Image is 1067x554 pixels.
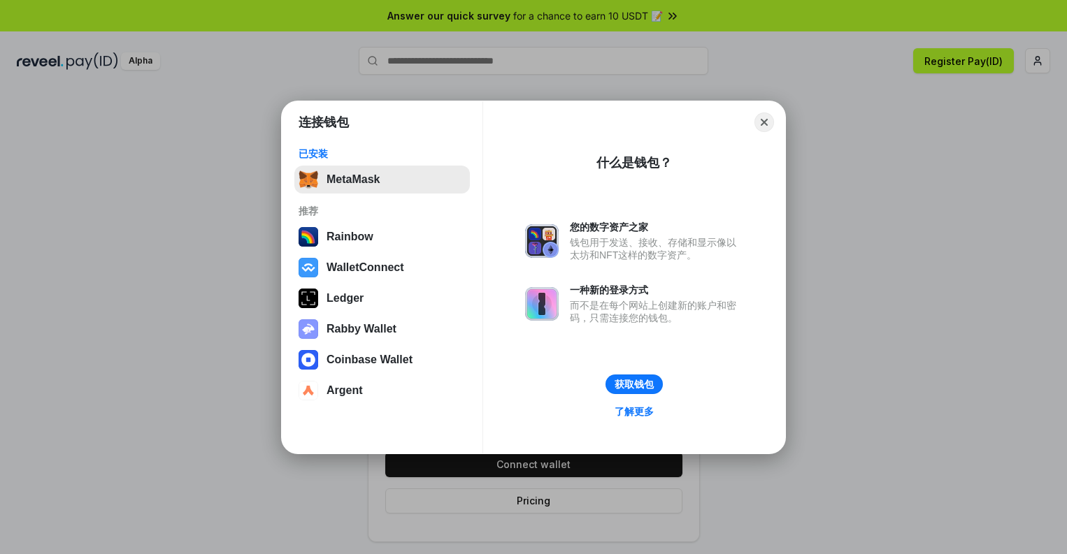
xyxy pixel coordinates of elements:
div: Rainbow [327,231,373,243]
button: Coinbase Wallet [294,346,470,374]
div: 已安装 [299,147,466,160]
div: 推荐 [299,205,466,217]
img: svg+xml,%3Csvg%20xmlns%3D%22http%3A%2F%2Fwww.w3.org%2F2000%2Fsvg%22%20fill%3D%22none%22%20viewBox... [525,287,559,321]
button: Ledger [294,284,470,312]
div: Argent [327,384,363,397]
div: Ledger [327,292,364,305]
div: 钱包用于发送、接收、存储和显示像以太坊和NFT这样的数字资产。 [570,236,743,261]
img: svg+xml,%3Csvg%20xmlns%3D%22http%3A%2F%2Fwww.w3.org%2F2000%2Fsvg%22%20width%3D%2228%22%20height%3... [299,289,318,308]
div: 您的数字资产之家 [570,221,743,233]
button: Rabby Wallet [294,315,470,343]
div: 了解更多 [615,405,654,418]
div: 一种新的登录方式 [570,284,743,296]
div: MetaMask [327,173,380,186]
img: svg+xml,%3Csvg%20fill%3D%22none%22%20height%3D%2233%22%20viewBox%3D%220%200%2035%2033%22%20width%... [299,170,318,189]
a: 了解更多 [606,402,662,421]
button: WalletConnect [294,254,470,282]
img: svg+xml,%3Csvg%20width%3D%2228%22%20height%3D%2228%22%20viewBox%3D%220%200%2028%2028%22%20fill%3D... [299,381,318,400]
button: Rainbow [294,223,470,251]
img: svg+xml,%3Csvg%20xmlns%3D%22http%3A%2F%2Fwww.w3.org%2F2000%2Fsvg%22%20fill%3D%22none%22%20viewBox... [525,224,559,258]
div: 获取钱包 [615,378,654,391]
img: svg+xml,%3Csvg%20width%3D%2228%22%20height%3D%2228%22%20viewBox%3D%220%200%2028%2028%22%20fill%3D... [299,350,318,370]
div: Coinbase Wallet [327,353,413,366]
img: svg+xml,%3Csvg%20xmlns%3D%22http%3A%2F%2Fwww.w3.org%2F2000%2Fsvg%22%20fill%3D%22none%22%20viewBox... [299,319,318,339]
div: 什么是钱包？ [596,154,672,171]
button: Close [754,112,774,132]
div: WalletConnect [327,261,404,274]
img: svg+xml,%3Csvg%20width%3D%2228%22%20height%3D%2228%22%20viewBox%3D%220%200%2028%2028%22%20fill%3D... [299,258,318,277]
div: Rabby Wallet [327,323,396,335]
img: svg+xml,%3Csvg%20width%3D%22120%22%20height%3D%22120%22%20viewBox%3D%220%200%20120%20120%22%20fil... [299,227,318,247]
button: MetaMask [294,166,470,194]
div: 而不是在每个网站上创建新的账户和密码，只需连接您的钱包。 [570,299,743,324]
button: 获取钱包 [606,374,663,394]
button: Argent [294,377,470,404]
h1: 连接钱包 [299,114,349,131]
